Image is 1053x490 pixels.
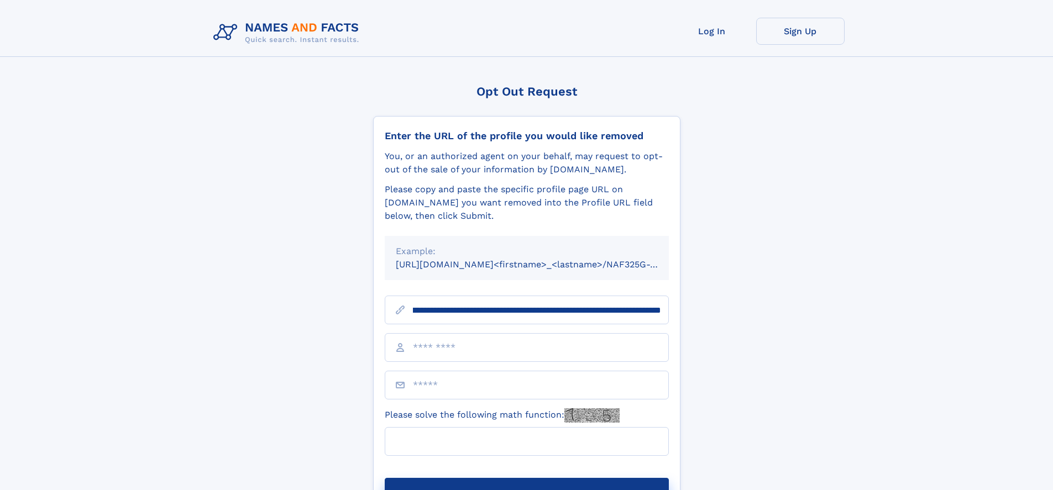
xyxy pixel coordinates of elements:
[385,150,669,176] div: You, or an authorized agent on your behalf, may request to opt-out of the sale of your informatio...
[385,183,669,223] div: Please copy and paste the specific profile page URL on [DOMAIN_NAME] you want removed into the Pr...
[396,259,690,270] small: [URL][DOMAIN_NAME]<firstname>_<lastname>/NAF325G-xxxxxxxx
[385,130,669,142] div: Enter the URL of the profile you would like removed
[209,18,368,48] img: Logo Names and Facts
[373,85,680,98] div: Opt Out Request
[668,18,756,45] a: Log In
[396,245,658,258] div: Example:
[756,18,845,45] a: Sign Up
[385,408,620,423] label: Please solve the following math function:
